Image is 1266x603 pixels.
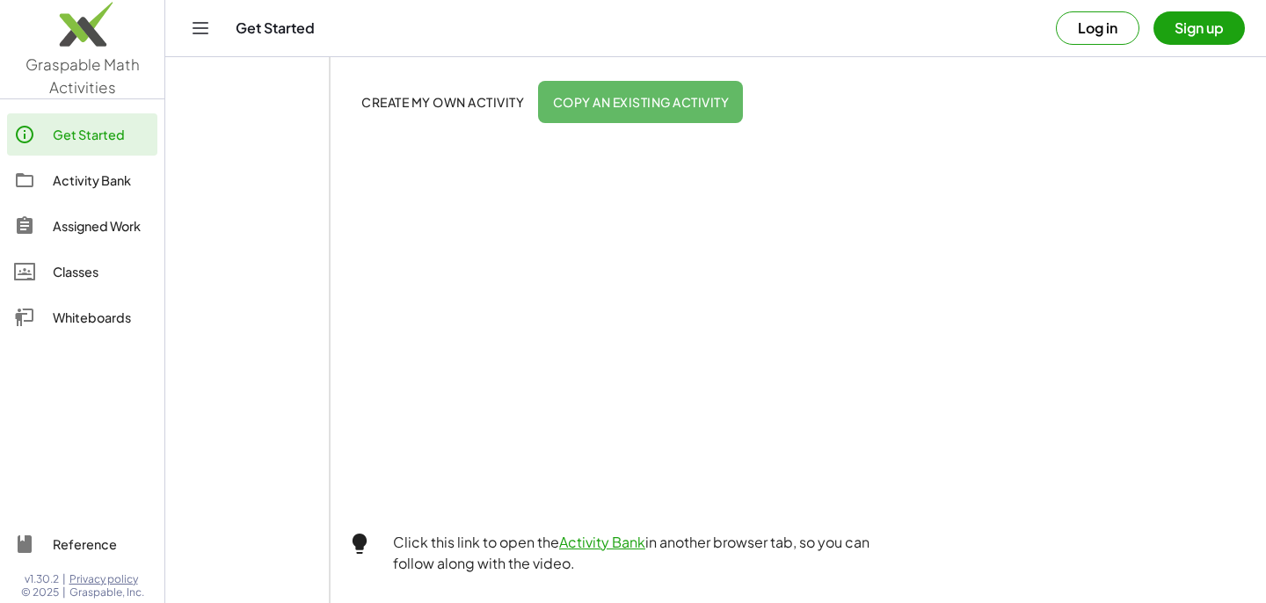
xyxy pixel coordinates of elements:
[53,124,150,145] div: Get Started
[372,532,899,574] div: Click this link to open the in another browser tab, so you can follow along with the video.
[53,534,150,555] div: Reference
[53,215,150,236] div: Assigned Work
[7,251,157,293] a: Classes
[69,572,144,586] a: Privacy policy
[1153,11,1245,45] button: Sign up
[62,585,66,599] span: |
[552,94,729,110] span: Copy an existing activity
[25,54,140,97] span: Graspable Math Activities
[186,14,215,42] button: Toggle navigation
[361,94,524,110] span: Create my own activity
[7,159,157,201] a: Activity Bank
[53,261,150,282] div: Classes
[559,533,645,551] a: Activity Bank
[53,170,150,191] div: Activity Bank
[1056,11,1139,45] button: Log in
[62,572,66,586] span: |
[7,205,157,247] a: Assigned Work
[69,585,144,599] span: Graspable, Inc.
[347,81,538,123] button: Create my own activity
[347,130,1037,518] iframe: Copy an Existing Activity in Graspable Math
[7,296,157,338] a: Whiteboards
[7,113,157,156] a: Get Started
[25,572,59,586] span: v1.30.2
[538,81,743,123] button: Copy an existing activity
[21,585,59,599] span: © 2025
[7,523,157,565] a: Reference
[53,307,150,328] div: Whiteboards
